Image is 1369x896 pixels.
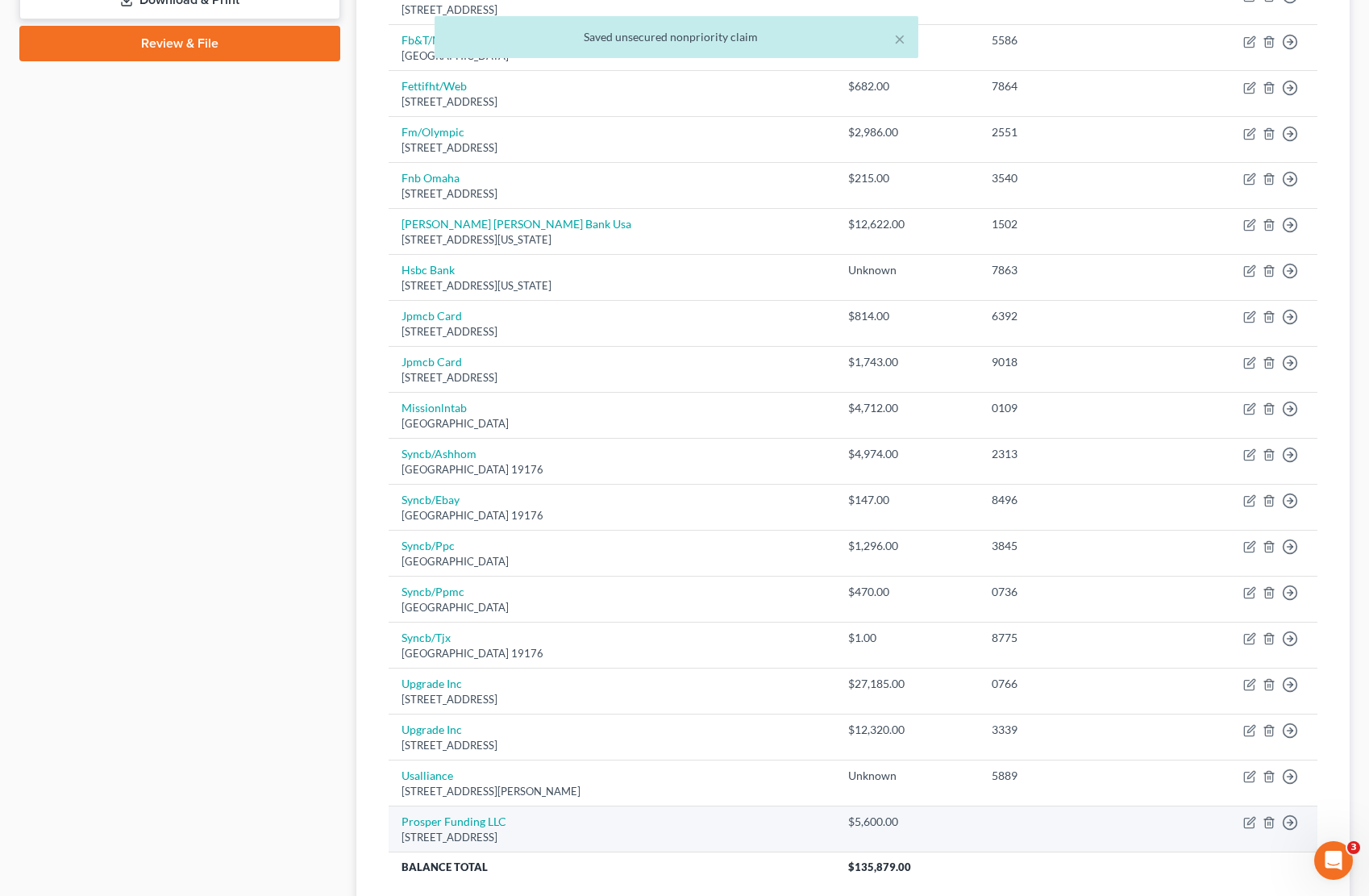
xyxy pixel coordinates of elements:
button: × [894,29,905,48]
a: Hsbc Bank [402,263,455,277]
div: 5889 [992,768,1152,784]
div: 7863 [992,262,1152,278]
div: [GEOGRAPHIC_DATA] 19176 [402,462,822,477]
div: [STREET_ADDRESS][PERSON_NAME] [402,784,822,799]
div: Unknown [848,262,966,278]
span: 3 [1347,841,1360,854]
div: 3845 [992,538,1152,554]
div: [STREET_ADDRESS] [402,692,822,707]
div: 8496 [992,492,1152,508]
div: [STREET_ADDRESS] [402,186,822,202]
a: Fettifht/Web [402,79,467,93]
span: $135,879.00 [848,861,911,873]
div: $1.00 [848,630,966,646]
div: $4,974.00 [848,446,966,462]
div: 0766 [992,676,1152,692]
div: [GEOGRAPHIC_DATA] 19176 [402,508,822,523]
div: 9018 [992,354,1152,370]
div: [STREET_ADDRESS] [402,830,822,845]
div: [STREET_ADDRESS] [402,738,822,753]
a: Upgrade Inc [402,677,462,690]
div: $1,296.00 [848,538,966,554]
div: [STREET_ADDRESS] [402,2,822,18]
a: Usalliance [402,769,453,782]
iframe: Intercom live chat [1314,841,1353,880]
a: Syncb/Ebay [402,493,460,506]
div: [STREET_ADDRESS] [402,140,822,156]
a: Syncb/Ashhom [402,447,476,461]
th: Balance Total [389,852,835,881]
div: $27,185.00 [848,676,966,692]
div: 3540 [992,170,1152,186]
div: 8775 [992,630,1152,646]
div: [GEOGRAPHIC_DATA] [402,600,822,615]
div: Unknown [848,768,966,784]
a: Upgrade Inc [402,723,462,736]
a: Syncb/Tjx [402,631,451,644]
div: $682.00 [848,78,966,94]
div: $12,320.00 [848,722,966,738]
div: [STREET_ADDRESS] [402,324,822,340]
div: $147.00 [848,492,966,508]
div: 2551 [992,124,1152,140]
a: [PERSON_NAME] [PERSON_NAME] Bank Usa [402,217,631,231]
a: Jpmcb Card [402,309,462,323]
a: Syncb/Ppc [402,539,455,552]
div: $5,600.00 [848,814,966,830]
div: 3339 [992,722,1152,738]
a: Syncb/Ppmc [402,585,464,598]
a: Fnb Omaha [402,171,460,185]
a: Prosper Funding LLC [402,815,506,828]
div: $470.00 [848,584,966,600]
div: [GEOGRAPHIC_DATA] [402,554,822,569]
div: [STREET_ADDRESS] [402,94,822,110]
div: 1502 [992,216,1152,232]
a: Jpmcb Card [402,355,462,369]
div: $2,986.00 [848,124,966,140]
div: $12,622.00 [848,216,966,232]
a: Missionlntab [402,401,467,415]
div: $4,712.00 [848,400,966,416]
div: $1,743.00 [848,354,966,370]
a: Fm/Olympic [402,125,464,139]
div: [STREET_ADDRESS][US_STATE] [402,232,822,248]
div: $215.00 [848,170,966,186]
div: 0736 [992,584,1152,600]
div: Saved unsecured nonpriority claim [447,29,905,45]
div: [STREET_ADDRESS] [402,370,822,385]
div: [STREET_ADDRESS][US_STATE] [402,278,822,294]
div: 2313 [992,446,1152,462]
div: 0109 [992,400,1152,416]
div: [GEOGRAPHIC_DATA] 19176 [402,646,822,661]
div: $814.00 [848,308,966,324]
div: 7864 [992,78,1152,94]
div: 6392 [992,308,1152,324]
div: [GEOGRAPHIC_DATA] [402,416,822,431]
